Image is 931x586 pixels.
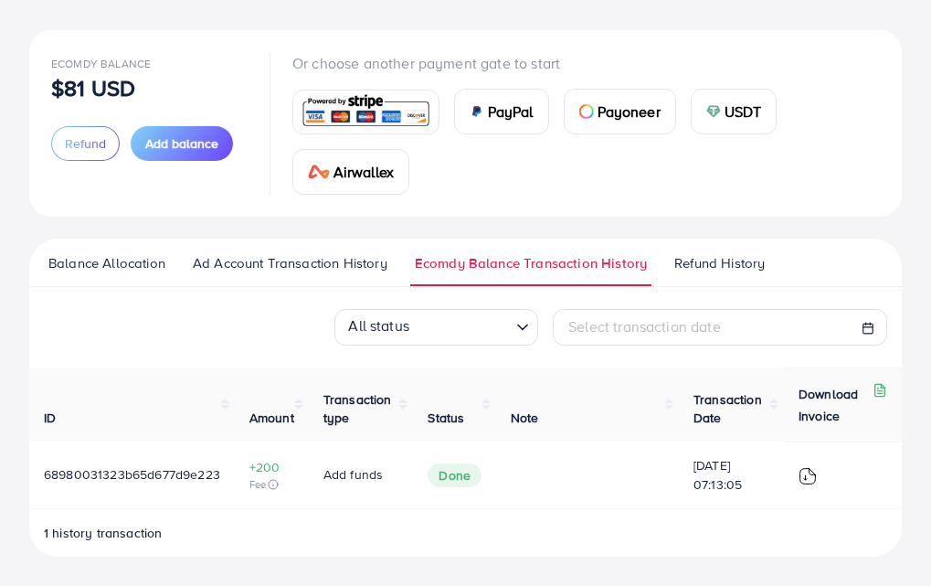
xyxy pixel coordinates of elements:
span: Ecomdy Balance Transaction History [415,253,647,273]
p: Download Invoice [799,383,869,427]
span: [DATE] 07:13:05 [693,456,769,494]
a: cardPayoneer [564,89,676,134]
a: card [292,90,439,134]
span: ID [44,409,56,427]
span: Add funds [323,465,383,484]
img: card [299,92,433,132]
span: 68980031323b65d677d9e223 [44,465,220,484]
img: card [579,104,594,119]
span: Done [428,463,481,487]
span: Status [428,409,464,427]
span: Note [511,409,539,427]
span: Refund History [674,253,765,273]
iframe: Chat [853,504,917,572]
span: Add balance [145,134,218,153]
span: All status [344,310,413,340]
span: Ad Account Transaction History [193,253,387,273]
a: cardUSDT [691,89,778,134]
div: Search for option [334,309,538,346]
span: Transaction Date [693,390,762,427]
img: ic-download-invoice.1f3c1b55.svg [799,467,817,485]
span: Fee [249,477,294,492]
span: Select transaction date [568,316,721,336]
input: Search for option [415,311,509,340]
span: Balance Allocation [48,253,165,273]
span: Airwallex [333,161,394,183]
a: cardPayPal [454,89,549,134]
p: Or choose another payment gate to start [292,52,880,74]
span: Amount [249,409,294,427]
span: 1 history transaction [44,524,162,542]
span: Refund [65,134,106,153]
a: cardAirwallex [292,149,409,195]
span: Payoneer [598,101,661,123]
span: USDT [725,101,762,123]
img: card [470,104,484,119]
button: Add balance [131,126,233,161]
span: PayPal [488,101,534,123]
span: +200 [249,458,294,476]
p: $81 USD [51,77,135,99]
span: Transaction type [323,390,392,427]
span: Ecomdy Balance [51,56,151,71]
button: Refund [51,126,120,161]
img: card [706,104,721,119]
img: card [308,165,330,179]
